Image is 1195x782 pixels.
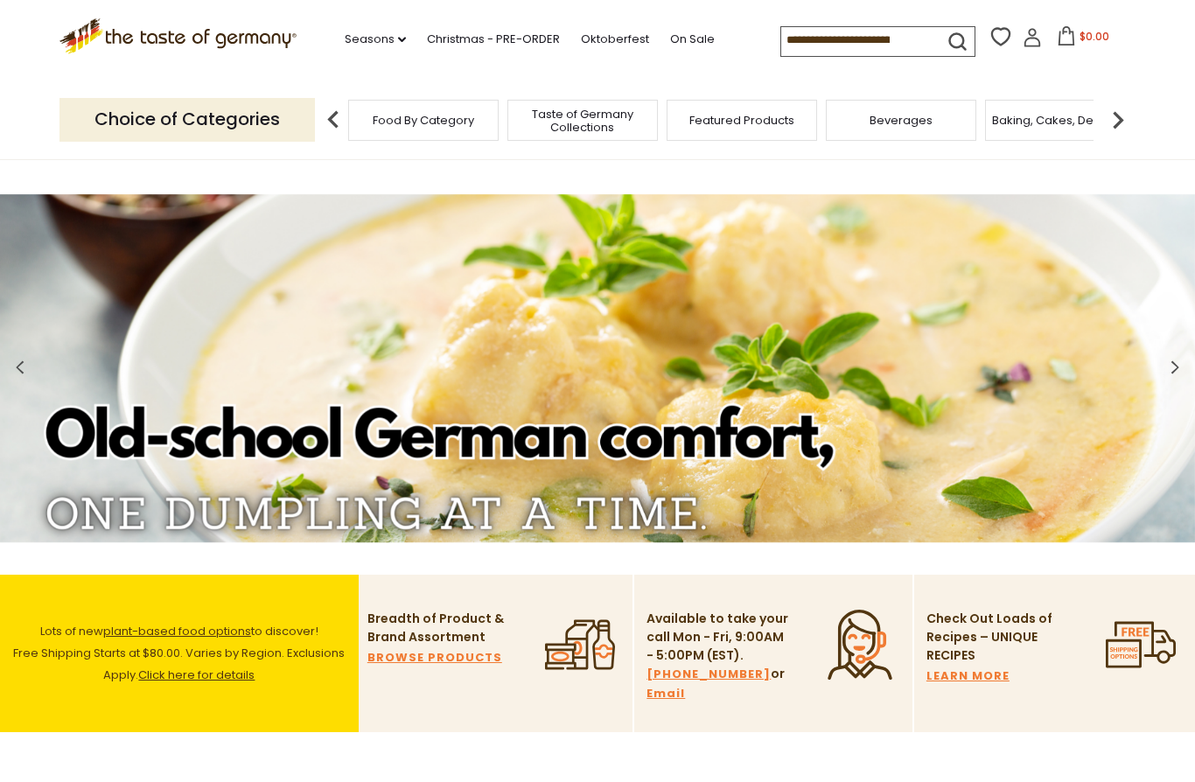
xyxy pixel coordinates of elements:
p: Available to take your call Mon - Fri, 9:00AM - 5:00PM (EST). or [646,610,791,703]
a: [PHONE_NUMBER] [646,665,771,684]
a: Click here for details [138,667,255,683]
span: Lots of new to discover! Free Shipping Starts at $80.00. Varies by Region. Exclusions Apply. [13,623,345,683]
p: Check Out Loads of Recipes – UNIQUE RECIPES [926,610,1053,665]
a: Seasons [345,30,406,49]
a: Featured Products [689,114,794,127]
a: Oktoberfest [581,30,649,49]
button: $0.00 [1045,26,1120,52]
a: Beverages [870,114,933,127]
img: next arrow [1101,102,1136,137]
p: Breadth of Product & Brand Assortment [367,610,512,646]
a: Taste of Germany Collections [513,108,653,134]
a: Food By Category [373,114,474,127]
a: BROWSE PRODUCTS [367,648,502,667]
a: On Sale [670,30,715,49]
a: Baking, Cakes, Desserts [992,114,1128,127]
a: Email [646,684,685,703]
span: $0.00 [1080,29,1109,44]
p: Choice of Categories [59,98,315,141]
a: Christmas - PRE-ORDER [427,30,560,49]
a: LEARN MORE [926,667,1010,686]
a: plant-based food options [103,623,251,639]
img: previous arrow [316,102,351,137]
